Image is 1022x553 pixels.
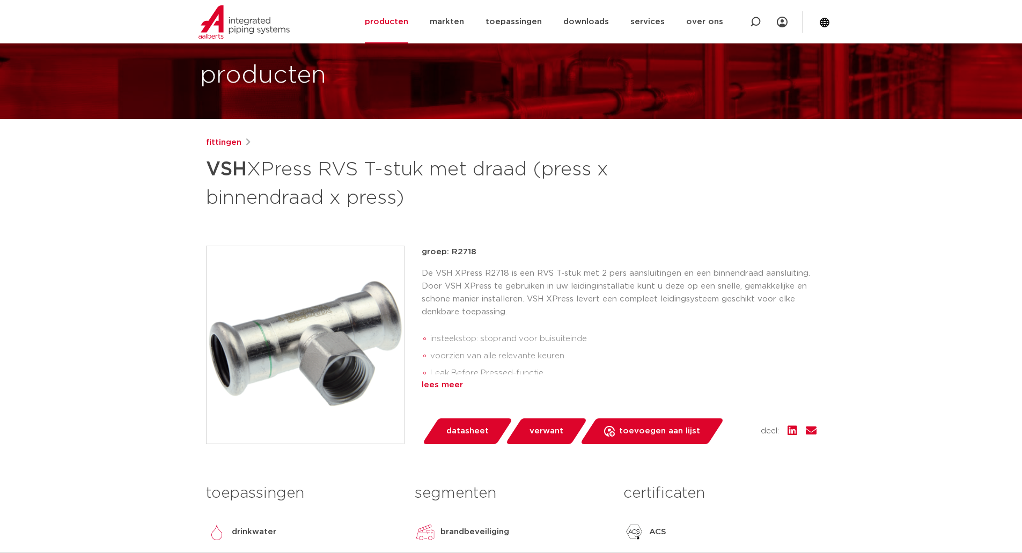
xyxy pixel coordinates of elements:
[206,483,399,504] h3: toepassingen
[761,425,779,438] span: deel:
[440,526,509,539] p: brandbeveiliging
[422,246,817,259] p: groep: R2718
[619,423,700,440] span: toevoegen aan lijst
[446,423,489,440] span: datasheet
[206,153,609,211] h1: XPress RVS T-stuk met draad (press x binnendraad x press)
[530,423,563,440] span: verwant
[505,418,587,444] a: verwant
[623,521,645,543] img: ACS
[422,418,513,444] a: datasheet
[430,365,817,382] li: Leak Before Pressed-functie
[430,348,817,365] li: voorzien van alle relevante keuren
[415,483,607,504] h3: segmenten
[206,521,227,543] img: drinkwater
[415,521,436,543] img: brandbeveiliging
[623,483,816,504] h3: certificaten
[207,246,404,444] img: Product Image for VSH XPress RVS T-stuk met draad (press x binnendraad x press)
[430,330,817,348] li: insteekstop: stoprand voor buisuiteinde
[200,58,326,93] h1: producten
[206,160,247,179] strong: VSH
[422,379,817,392] div: lees meer
[232,526,276,539] p: drinkwater
[422,267,817,319] p: De VSH XPress R2718 is een RVS T-stuk met 2 pers aansluitingen en een binnendraad aansluiting. Do...
[206,136,241,149] a: fittingen
[649,526,666,539] p: ACS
